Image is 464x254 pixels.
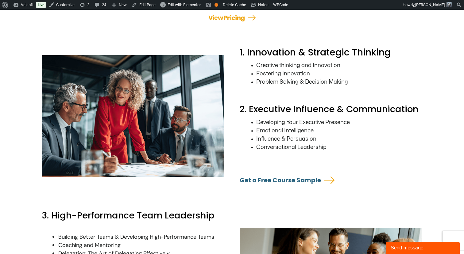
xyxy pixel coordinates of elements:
h2: 3. High-Performance Team Leadership [42,210,224,222]
li: Emotional Intelligence [256,127,422,135]
p: Building Better Teams & Developing High-Performance Teams [58,233,224,241]
a: View Pricing [208,13,245,22]
span: Edit with Elementor [168,2,201,7]
p: Coaching and Mentoring [58,241,224,249]
div: OK [215,3,218,7]
li: Fostering Innovation [256,70,422,78]
li: Conversational Leadership [256,143,422,151]
a: View Pricing [248,14,256,22]
span: [PERSON_NAME] [415,2,445,7]
a: Live [36,2,46,8]
li: Developing Your Executive Presence [256,118,422,127]
li: Influence & Persuasion [256,135,422,143]
a: Get a Free Course Sample [240,176,321,184]
h2: 1. Innovation & Strategic Thinking [240,46,422,58]
li: Problem Solving & Decision Making [256,78,422,86]
li: Creative thinking and Innovation [256,61,422,70]
a: Get a Free Course Sample [324,175,334,185]
iframe: chat widget [386,241,461,254]
h2: 2. Executive Influence & Communication [240,104,422,115]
